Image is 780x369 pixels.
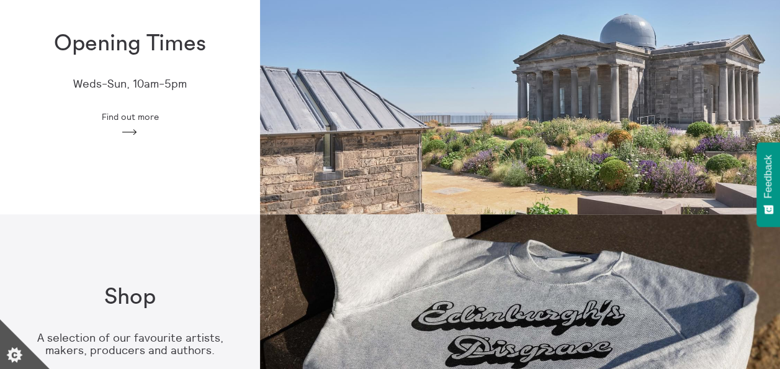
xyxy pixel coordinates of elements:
[101,112,158,122] span: Find out more
[54,31,206,57] h1: Opening Times
[20,332,240,357] p: A selection of our favourite artists, makers, producers and authors.
[104,285,156,310] h1: Shop
[73,78,187,91] p: Weds-Sun, 10am-5pm
[756,142,780,227] button: Feedback - Show survey
[763,155,774,198] span: Feedback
